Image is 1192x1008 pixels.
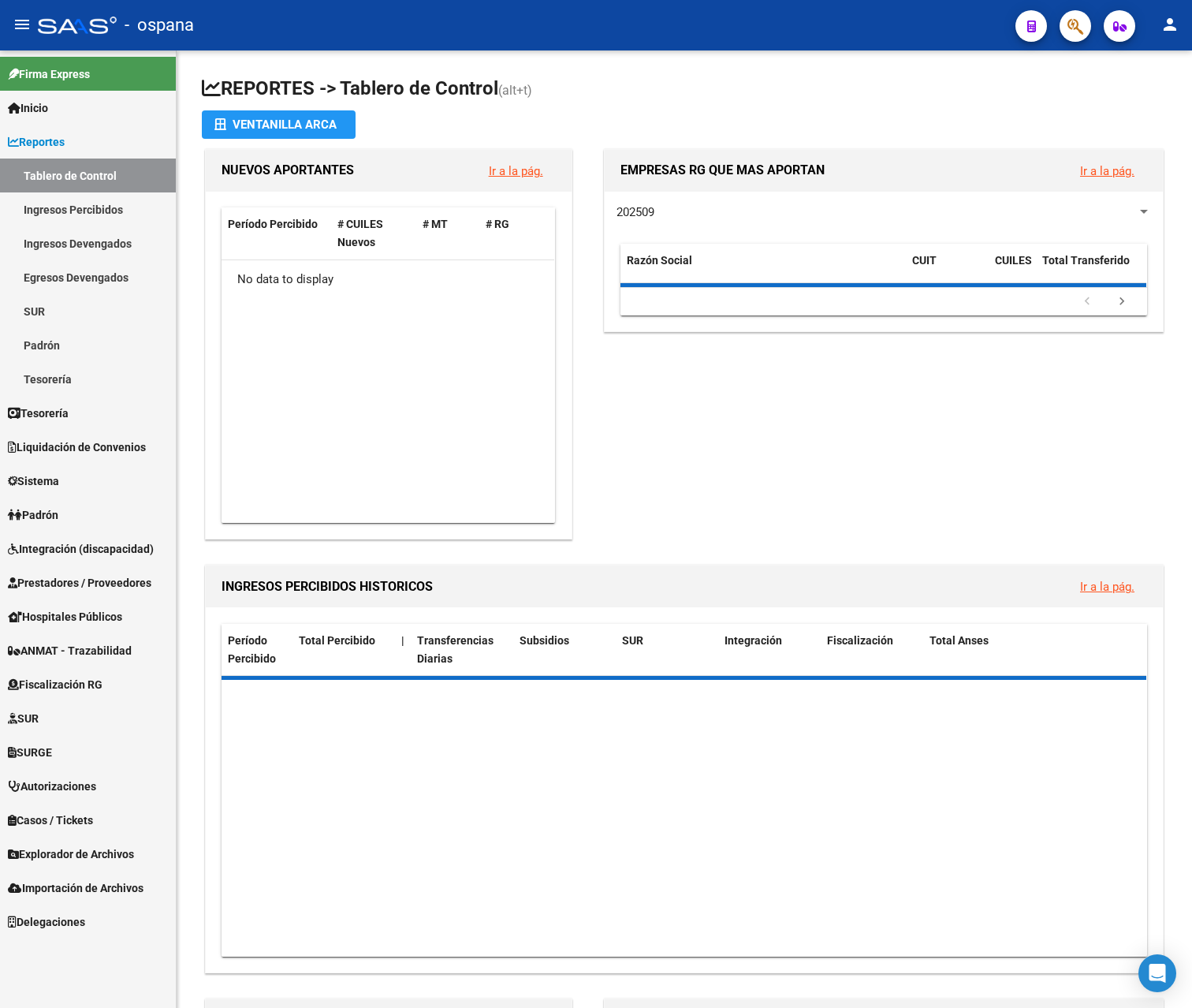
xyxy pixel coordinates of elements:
[616,624,718,676] datatable-header-cell: SUR
[479,207,542,259] datatable-header-cell: # RG
[8,642,132,659] span: ANMAT - Trazabilidad
[8,608,122,625] span: Hospitales Públicos
[627,254,692,267] span: Razón Social
[8,846,134,863] span: Explorador de Archivos
[923,624,1134,676] datatable-header-cell: Total Anses
[1072,293,1102,311] a: go to previous page
[8,65,90,83] span: Firma Express
[8,812,93,829] span: Casos / Tickets
[222,207,331,259] datatable-header-cell: Período Percibido
[1138,954,1176,992] div: Open Intercom Messenger
[476,156,556,185] button: Ir a la pág.
[8,710,39,727] span: SUR
[1160,15,1179,34] mat-icon: person
[995,254,1032,267] span: CUILES
[8,439,146,456] span: Liquidación de Convenios
[13,15,32,34] mat-icon: menu
[912,254,937,267] span: CUIT
[616,205,654,219] span: 202509
[202,76,1167,103] h1: REPORTES -> Tablero de Control
[8,133,65,151] span: Reportes
[292,624,395,676] datatable-header-cell: Total Percibido
[1067,572,1147,601] button: Ir a la pág.
[222,162,354,177] span: NUEVOS APORTANTES
[620,244,906,296] datatable-header-cell: Razón Social
[228,634,276,665] span: Período Percibido
[1042,254,1130,267] span: Total Transferido
[222,260,554,300] div: No data to display
[929,634,989,647] span: Total Anses
[718,624,821,676] datatable-header-cell: Integración
[222,579,433,594] span: INGRESOS PERCIBIDOS HISTORICOS
[8,879,143,897] span: Importación de Archivos
[1080,164,1134,178] a: Ir a la pág.
[489,164,543,178] a: Ir a la pág.
[8,676,102,693] span: Fiscalización RG
[989,244,1036,296] datatable-header-cell: CUILES
[416,207,479,259] datatable-header-cell: # MT
[395,624,411,676] datatable-header-cell: |
[8,744,52,761] span: SURGE
[214,110,343,139] div: Ventanilla ARCA
[486,218,509,230] span: # RG
[299,634,375,647] span: Total Percibido
[228,218,318,230] span: Período Percibido
[520,634,569,647] span: Subsidios
[827,634,893,647] span: Fiscalización
[417,634,494,665] span: Transferencias Diarias
[1036,244,1146,296] datatable-header-cell: Total Transferido
[331,207,417,259] datatable-header-cell: # CUILES Nuevos
[8,99,48,117] span: Inicio
[1080,580,1134,594] a: Ir a la pág.
[725,634,782,647] span: Integración
[1067,156,1147,185] button: Ir a la pág.
[8,574,151,592] span: Prestadores / Proveedores
[821,624,923,676] datatable-header-cell: Fiscalización
[8,913,85,931] span: Delegaciones
[906,244,989,296] datatable-header-cell: CUIT
[620,162,825,177] span: EMPRESAS RG QUE MAS APORTAN
[8,506,58,524] span: Padrón
[423,218,448,230] span: # MT
[622,634,643,647] span: SUR
[337,218,383,248] span: # CUILES Nuevos
[222,624,292,676] datatable-header-cell: Período Percibido
[498,83,532,98] span: (alt+t)
[411,624,513,676] datatable-header-cell: Transferencias Diarias
[401,634,404,647] span: |
[1107,293,1137,311] a: go to next page
[8,778,96,795] span: Autorizaciones
[202,110,356,139] button: Ventanilla ARCA
[8,540,154,558] span: Integración (discapacidad)
[8,472,59,490] span: Sistema
[125,8,194,43] span: - ospana
[8,405,69,422] span: Tesorería
[513,624,616,676] datatable-header-cell: Subsidios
